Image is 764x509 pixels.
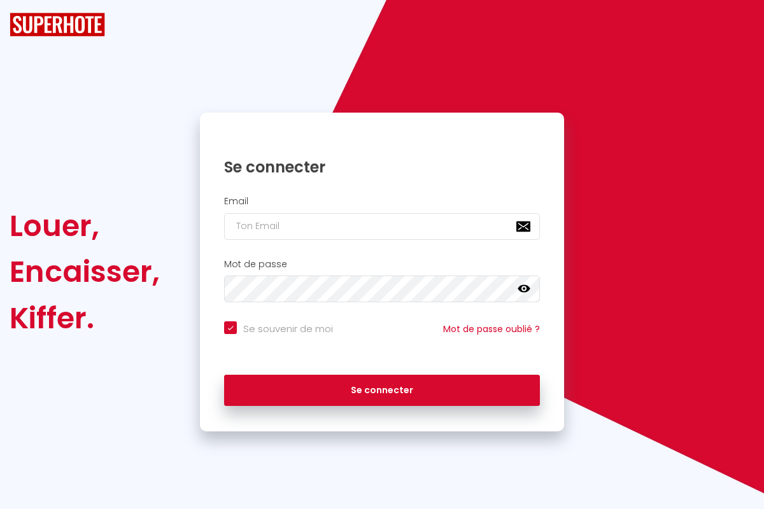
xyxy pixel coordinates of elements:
a: Mot de passe oublié ? [443,323,540,335]
h2: Email [224,196,540,207]
button: Se connecter [224,375,540,407]
div: Louer, [10,203,160,249]
div: Kiffer. [10,295,160,341]
h2: Mot de passe [224,259,540,270]
h1: Se connecter [224,157,540,177]
input: Ton Email [224,213,540,240]
img: SuperHote logo [10,13,105,36]
div: Encaisser, [10,249,160,295]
